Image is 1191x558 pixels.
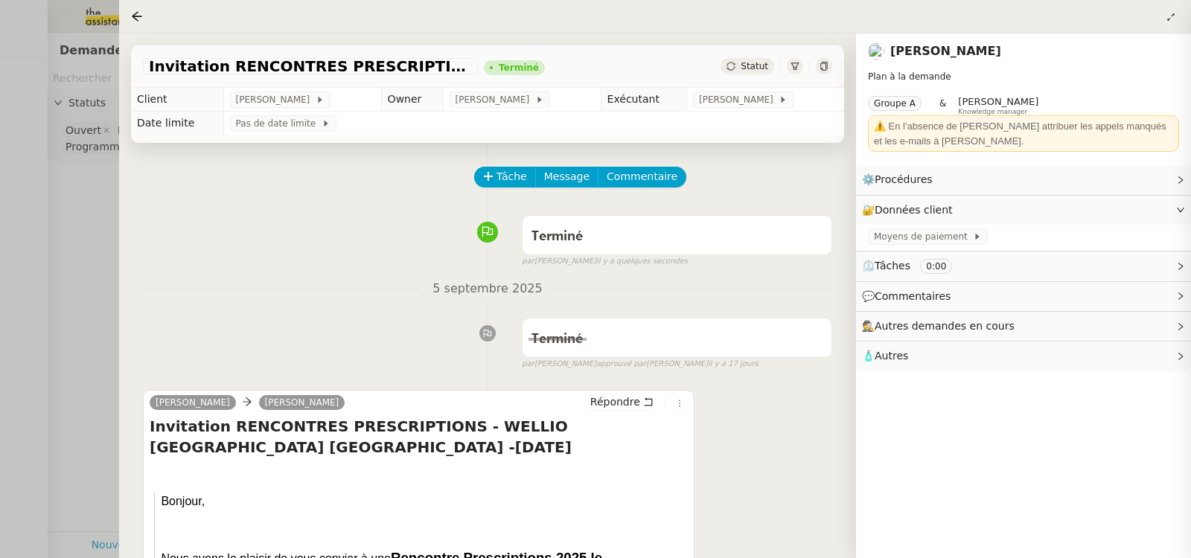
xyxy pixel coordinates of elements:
app-user-label: Knowledge manager [958,96,1038,115]
span: 💬 [862,290,957,302]
td: Exécutant [601,88,686,112]
div: 🧴Autres [856,341,1191,371]
span: il y a quelques secondes [596,255,688,268]
div: ⏲️Tâches 0:00 [856,251,1191,280]
span: Moyens de paiement [874,229,973,244]
span: [PERSON_NAME] [958,96,1038,107]
span: Autres [875,350,908,362]
a: [PERSON_NAME] [150,396,236,409]
span: par [522,358,534,371]
span: Invitation RENCONTRES PRESCRIPTIONS - WELLIO [GEOGRAPHIC_DATA] [GEOGRAPHIC_DATA] -[DATE] [149,59,472,74]
div: 🔐Données client [856,196,1191,225]
button: Commentaire [598,167,686,187]
span: Terminé [531,333,583,346]
td: Date limite [131,112,223,135]
div: 🕵️Autres demandes en cours [856,312,1191,341]
small: [PERSON_NAME] [PERSON_NAME] [522,358,758,371]
span: & [939,96,946,115]
span: Tâches [875,260,910,272]
span: Répondre [590,394,640,409]
span: ⚙️ [862,171,939,188]
span: Knowledge manager [958,108,1027,116]
a: [PERSON_NAME] [890,44,1001,58]
span: Pas de date limite [236,116,322,131]
span: Commentaires [875,290,951,302]
div: ⚙️Procédures [856,165,1191,194]
button: Message [535,167,598,187]
img: users%2FnSvcPnZyQ0RA1JfSOxSfyelNlJs1%2Favatar%2Fp1050537-640x427.jpg [868,43,884,60]
span: ⏲️ [862,260,965,272]
div: 💬Commentaires [856,282,1191,311]
span: Autres demandes en cours [875,320,1015,332]
span: 🔐 [862,202,959,219]
div: ⚠️ En l'absence de [PERSON_NAME] attribuer les appels manqués et les e-mails à [PERSON_NAME]. [874,119,1173,148]
span: [PERSON_NAME] [456,92,535,107]
td: Owner [381,88,443,112]
nz-tag: Groupe A [868,96,922,111]
h4: Invitation RENCONTRES PRESCRIPTIONS - WELLIO [GEOGRAPHIC_DATA] [GEOGRAPHIC_DATA] -[DATE] [150,416,688,458]
span: 🕵️ [862,320,1021,332]
span: approuvé par [596,358,646,371]
span: Procédures [875,173,933,185]
span: 🧴 [862,350,908,362]
span: Bonjour, [161,495,205,507]
span: 5 septembre 2025 [421,279,554,299]
span: Message [544,168,590,185]
span: Plan à la demande [868,71,951,82]
span: Statut [741,61,768,71]
span: [PERSON_NAME] [236,92,316,107]
small: [PERSON_NAME] [522,255,688,268]
div: Terminé [499,63,539,72]
span: [PERSON_NAME] [699,92,779,107]
a: [PERSON_NAME] [259,396,345,409]
nz-tag: 0:00 [920,259,952,274]
span: Commentaire [607,168,677,185]
span: Terminé [531,230,583,243]
button: Tâche [474,167,536,187]
button: Répondre [585,394,659,410]
span: Données client [875,204,953,216]
span: Tâche [496,168,527,185]
td: Client [131,88,223,112]
span: il y a 17 jours [708,358,759,371]
span: par [522,255,534,268]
